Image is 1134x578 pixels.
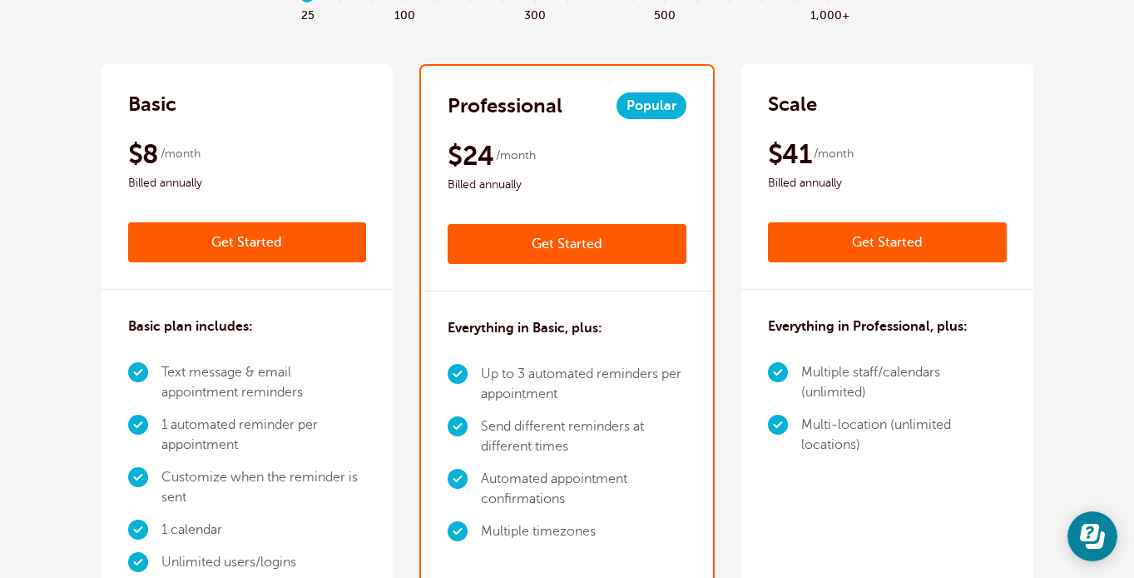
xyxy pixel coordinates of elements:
span: $41 [768,137,811,171]
h3: Everything in Basic, plus: [448,318,602,338]
li: Up to 3 automated reminders per appointment [481,358,686,411]
span: Billed annually [768,173,1007,193]
li: Multiple staff/calendars (unlimited) [801,356,1007,409]
span: $24 [448,139,493,172]
li: Customize when the reminder is sent [161,461,367,514]
span: 1,000+ [810,4,843,23]
span: Billed annually [128,173,367,193]
span: $8 [128,137,159,171]
li: Multi-location (unlimited locations) [801,409,1007,461]
li: 1 automated reminder per appointment [161,409,367,461]
li: 1 calendar [161,514,367,546]
span: /month [496,146,536,166]
span: Popular [617,92,686,119]
span: /month [161,144,201,164]
h2: Basic [128,91,176,117]
h2: Professional [448,92,562,119]
h3: Basic plan includes: [128,316,253,336]
a: Get Started [128,222,367,262]
li: Multiple timezones [481,516,686,548]
h2: Scale [768,91,817,117]
li: Send different reminders at different times [481,411,686,463]
li: Automated appointment confirmations [481,463,686,516]
span: 100 [389,4,421,23]
iframe: Resource center [1067,511,1117,561]
span: 300 [518,4,551,23]
li: Text message & email appointment reminders [161,356,367,409]
h3: Everything in Professional, plus: [768,316,968,336]
span: Billed annually [448,175,686,195]
a: Get Started [448,224,686,264]
span: 25 [291,4,324,23]
span: 500 [648,4,681,23]
a: Get Started [768,222,1007,262]
span: /month [814,144,854,164]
